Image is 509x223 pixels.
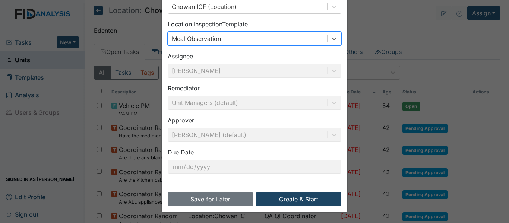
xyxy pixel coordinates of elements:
label: Location Inspection Template [168,20,248,29]
button: Create & Start [256,192,341,206]
div: Chowan ICF (Location) [172,2,237,11]
label: Approver [168,116,194,125]
label: Assignee [168,52,193,61]
label: Due Date [168,148,194,157]
label: Remediator [168,84,200,93]
button: Save for Later [168,192,253,206]
div: Meal Observation [172,34,221,43]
